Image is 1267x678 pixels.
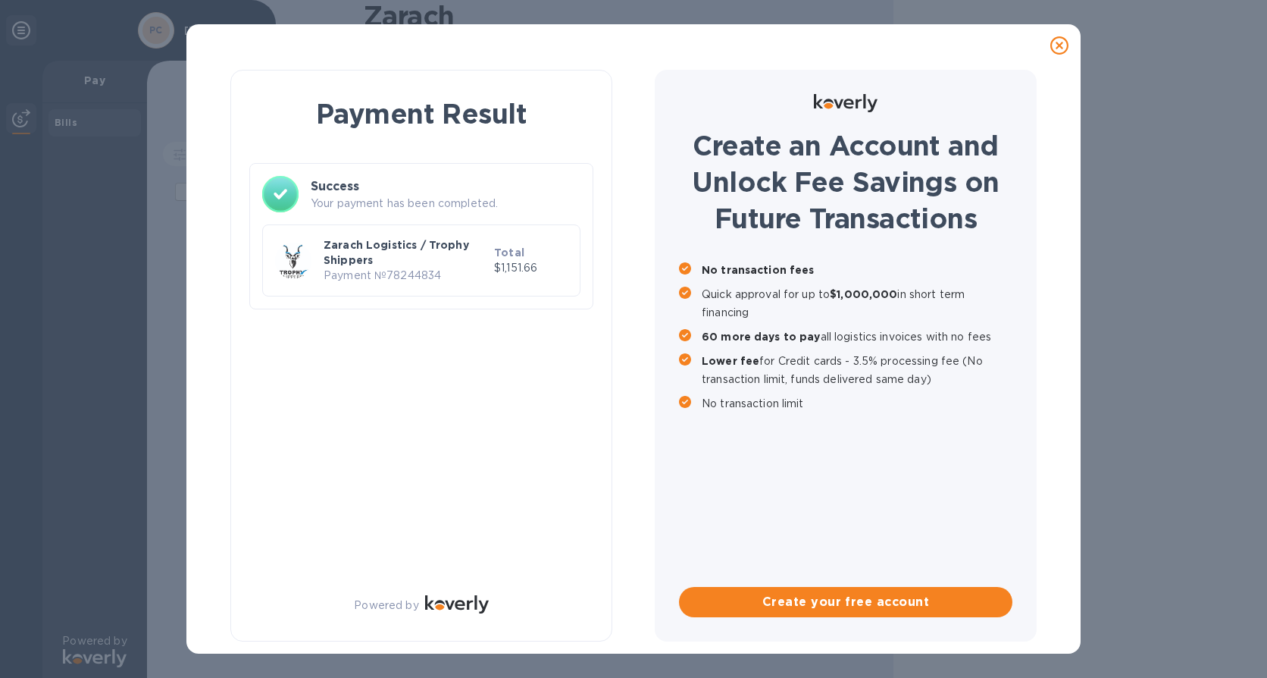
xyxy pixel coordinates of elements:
[830,288,897,300] b: $1,000,000
[354,598,418,614] p: Powered by
[679,587,1012,617] button: Create your free account
[702,394,1012,413] p: No transaction limit
[324,268,488,284] p: Payment № 78244834
[702,264,815,276] b: No transaction fees
[494,246,524,259] b: Total
[425,595,489,614] img: Logo
[702,331,821,343] b: 60 more days to pay
[702,285,1012,322] p: Quick approval for up to in short term financing
[702,328,1012,346] p: all logistics invoices with no fees
[702,352,1012,388] p: for Credit cards - 3.5% processing fee (No transaction limit, funds delivered same day)
[324,237,488,268] p: Zarach Logistics / Trophy Shippers
[691,593,1000,611] span: Create your free account
[311,177,580,196] h3: Success
[311,196,580,212] p: Your payment has been completed.
[814,94,878,112] img: Logo
[494,260,568,276] p: $1,151.66
[679,127,1012,237] h1: Create an Account and Unlock Fee Savings on Future Transactions
[702,355,759,367] b: Lower fee
[255,95,587,133] h1: Payment Result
